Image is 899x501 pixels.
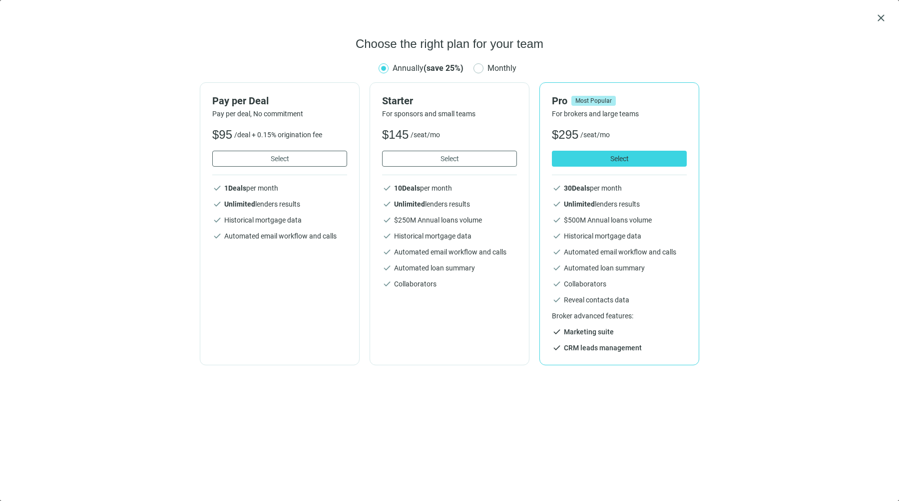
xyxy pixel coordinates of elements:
[212,151,347,167] button: Select
[212,215,347,225] li: Historical mortgage data
[212,183,222,193] span: check
[382,127,409,143] span: $ 145
[212,127,232,143] span: $ 95
[411,130,440,140] span: /seat/mo
[382,231,517,241] li: Historical mortgage data
[552,327,687,337] li: Marketing suite
[394,183,452,193] span: per month
[224,200,255,208] b: Unlimited
[564,199,640,209] span: lenders results
[212,215,222,225] span: check
[224,183,278,193] span: per month
[234,130,322,140] span: /deal + 0.15% origination fee
[212,95,269,107] h2: Pay per Deal
[552,295,687,305] li: Reveal contacts data
[212,231,347,241] li: Automated email workflow and calls
[552,109,687,119] div: For brokers and large teams
[424,63,463,73] b: (save 25%)
[212,231,222,241] span: check
[382,247,392,257] span: check
[483,62,520,74] span: Monthly
[441,155,459,163] span: Select
[382,263,517,273] li: Automated loan summary
[552,343,687,353] li: CRM leads management
[552,279,562,289] span: check
[382,279,392,289] span: check
[564,183,622,193] span: per month
[382,199,392,209] span: check
[552,263,687,273] li: Automated loan summary
[571,96,616,106] span: Most Popular
[552,127,578,143] span: $ 295
[212,199,222,209] span: check
[552,231,562,241] span: check
[564,200,595,208] b: Unlimited
[875,12,887,24] button: close
[580,130,610,140] span: /seat/mo
[271,155,289,163] span: Select
[552,215,562,225] span: check
[393,63,463,73] span: Annually
[382,231,392,241] span: check
[382,109,517,119] div: For sponsors and small teams
[382,279,517,289] li: Collaborators
[394,200,425,208] b: Unlimited
[552,247,562,257] span: check
[382,183,392,193] span: check
[212,109,347,119] div: Pay per deal, No commitment
[224,199,300,209] span: lenders results
[552,95,567,107] h2: Pro
[382,247,517,257] li: Automated email workflow and calls
[552,247,687,257] li: Automated email workflow and calls
[552,327,562,337] span: check
[224,184,246,192] b: 1 Deals
[552,231,687,241] li: Historical mortgage data
[552,183,562,193] span: check
[552,199,562,209] span: check
[394,199,470,209] span: lenders results
[552,151,687,167] button: Select
[394,184,420,192] b: 10 Deals
[382,263,392,273] span: check
[382,151,517,167] button: Select
[564,184,590,192] b: 30 Deals
[552,295,562,305] span: check
[382,95,413,107] h2: Starter
[552,311,687,321] p: Broker advanced features:
[552,343,562,353] span: check
[356,36,543,52] h1: Choose the right plan for your team
[564,215,652,225] span: $ 500 M Annual loans volume
[552,263,562,273] span: check
[610,155,629,163] span: Select
[552,279,687,289] li: Collaborators
[382,215,392,225] span: check
[394,215,482,225] span: $ 250 M Annual loans volume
